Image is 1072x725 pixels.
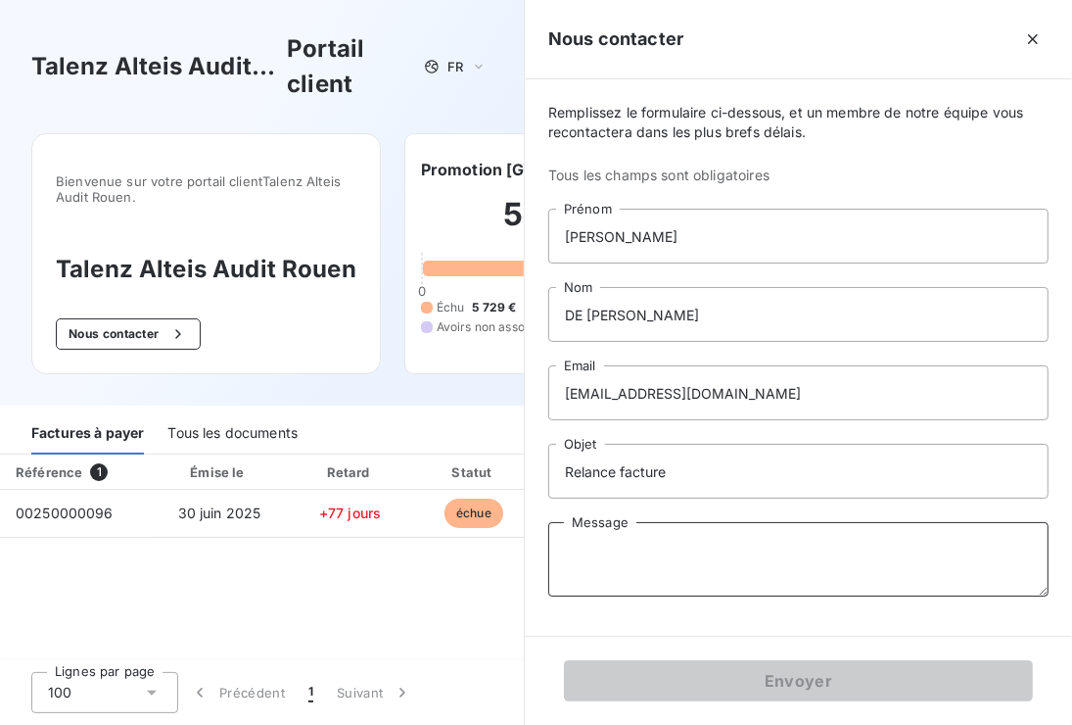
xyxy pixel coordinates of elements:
[447,59,463,74] span: FR
[437,299,465,316] span: Échu
[167,413,298,455] div: Tous les documents
[418,283,426,299] span: 0
[421,195,750,254] h2: 5 728,67 €
[548,209,1049,264] input: placeholder
[16,464,82,480] div: Référence
[319,505,381,521] span: +77 jours
[90,463,108,481] span: 1
[56,173,356,205] span: Bienvenue sur votre portail client Talenz Alteis Audit Rouen .
[548,365,1049,420] input: placeholder
[548,103,1049,142] span: Remplissez le formulaire ci-dessous, et un membre de notre équipe vous recontactera dans les plus...
[421,158,750,181] h6: Promotion [GEOGRAPHIC_DATA] - 180072
[56,252,356,287] h3: Talenz Alteis Audit Rouen
[548,166,1049,185] span: Tous les champs sont obligatoires
[444,499,503,528] span: échue
[416,462,531,482] div: Statut
[297,672,325,713] button: 1
[548,444,1049,499] input: placeholder
[31,413,144,455] div: Factures à payer
[564,660,1033,701] button: Envoyer
[325,672,424,713] button: Suivant
[178,505,261,521] span: 30 juin 2025
[437,318,548,336] span: Avoirs non associés
[178,672,297,713] button: Précédent
[16,505,114,521] span: 00250000096
[155,462,283,482] div: Émise le
[56,318,201,350] button: Nous contacter
[308,683,313,702] span: 1
[287,31,410,102] h3: Portail client
[292,462,409,482] div: Retard
[548,287,1049,342] input: placeholder
[472,299,516,316] span: 5 729 €
[548,25,683,53] h5: Nous contacter
[48,683,71,702] span: 100
[31,49,279,84] h3: Talenz Alteis Audit Rouen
